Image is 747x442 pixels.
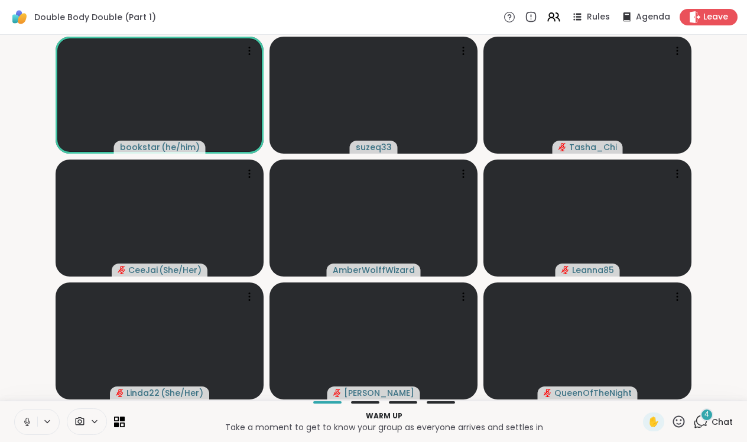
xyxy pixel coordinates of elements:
[558,143,567,151] span: audio-muted
[161,387,203,399] span: ( She/Her )
[636,11,670,23] span: Agenda
[126,387,160,399] span: Linda22
[161,141,200,153] span: ( he/him )
[159,264,202,276] span: ( She/Her )
[132,411,636,421] p: Warm up
[544,389,552,397] span: audio-muted
[572,264,614,276] span: Leanna85
[116,389,124,397] span: audio-muted
[554,387,632,399] span: QueenOfTheNight
[132,421,636,433] p: Take a moment to get to know your group as everyone arrives and settles in
[120,141,160,153] span: bookstar
[118,266,126,274] span: audio-muted
[34,11,156,23] span: Double Body Double (Part 1)
[712,416,733,428] span: Chat
[333,389,342,397] span: audio-muted
[704,409,709,420] span: 4
[561,266,570,274] span: audio-muted
[344,387,414,399] span: [PERSON_NAME]
[587,11,610,23] span: Rules
[9,7,30,27] img: ShareWell Logomark
[569,141,617,153] span: Tasha_Chi
[648,415,660,429] span: ✋
[333,264,415,276] span: AmberWolffWizard
[703,11,728,23] span: Leave
[128,264,158,276] span: CeeJai
[356,141,392,153] span: suzeq33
